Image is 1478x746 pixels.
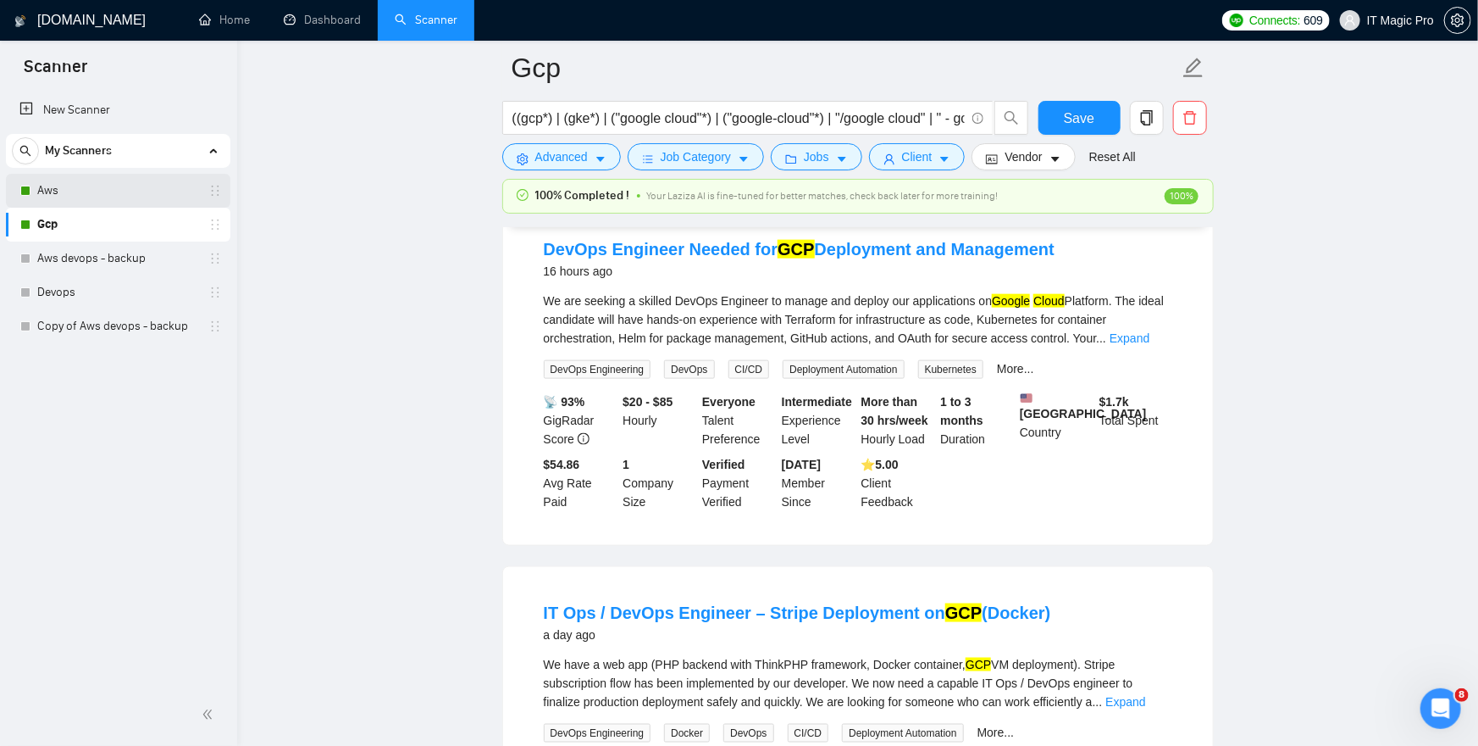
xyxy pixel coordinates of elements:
span: Docker [664,724,710,743]
div: Avg Rate Paid [540,455,620,511]
span: caret-down [595,153,606,165]
b: Everyone [702,395,756,409]
span: Advanced [535,148,588,166]
a: Devops [37,276,198,309]
div: Payment Verified [699,455,778,511]
a: New Scanner [19,93,217,127]
b: Intermediate [782,395,852,409]
button: folderJobscaret-down [771,143,862,170]
span: caret-down [738,153,750,165]
div: Talent Preference [699,392,778,448]
span: DevOps [664,360,714,379]
span: edit [1182,57,1204,79]
span: 8 [1455,688,1469,702]
span: check-circle [517,189,529,201]
span: Jobs [804,148,829,166]
span: Deployment Automation [842,724,963,743]
span: CI/CD [788,724,829,743]
button: barsJob Categorycaret-down [628,143,764,170]
button: setting [1444,7,1471,34]
a: Expand [1110,331,1149,345]
div: Client Feedback [858,455,938,511]
div: GigRadar Score [540,392,620,448]
li: My Scanners [6,134,230,343]
input: Search Freelance Jobs... [512,108,965,129]
img: logo [14,8,26,35]
img: upwork-logo.png [1230,14,1243,27]
b: $54.86 [544,458,580,471]
span: holder [208,286,222,299]
span: search [13,145,38,157]
b: Verified [702,458,745,471]
span: search [995,110,1027,125]
span: Save [1064,108,1094,129]
span: Job Category [661,148,731,166]
span: double-left [202,706,219,723]
li: New Scanner [6,93,230,127]
mark: GCP [778,240,814,259]
b: [GEOGRAPHIC_DATA] [1020,392,1147,420]
img: 🇺🇸 [1021,392,1032,404]
b: [DATE] [782,458,821,471]
span: caret-down [1049,153,1061,165]
mark: Cloud [1033,294,1065,308]
div: We have a web app (PHP backend with ThinkPHP framework, Docker container, VM deployment). Stripe ... [544,655,1172,711]
span: Vendor [1005,148,1042,166]
span: Your Laziza AI is fine-tuned for better matches, check back later for more training! [647,190,999,202]
span: setting [1445,14,1470,27]
b: 1 [623,458,629,471]
span: caret-down [836,153,848,165]
span: copy [1131,110,1163,125]
mark: Google [992,294,1030,308]
span: info-circle [972,113,983,124]
span: DevOps Engineering [544,360,651,379]
span: Client [902,148,933,166]
a: Aws devops - backup [37,242,198,276]
a: dashboardDashboard [284,13,361,27]
span: DevOps Engineering [544,724,651,743]
span: folder [785,153,797,165]
b: $20 - $85 [623,395,673,409]
a: searchScanner [395,13,457,27]
span: CI/CD [728,360,770,379]
span: user [883,153,895,165]
button: search [12,137,39,164]
span: ... [1096,331,1106,345]
button: userClientcaret-down [869,143,966,170]
div: Hourly [619,392,699,448]
b: $ 1.7k [1099,395,1129,409]
span: info-circle [578,433,590,445]
div: Experience Level [778,392,858,448]
iframe: Intercom live chat [1420,688,1461,729]
div: Total Spent [1096,392,1176,448]
span: 100% Completed ! [535,186,630,205]
div: Company Size [619,455,699,511]
mark: GCP [945,604,982,622]
a: IT Ops / DevOps Engineer – Stripe Deployment onGCP(Docker) [544,604,1051,622]
span: caret-down [938,153,950,165]
a: Aws [37,174,198,208]
button: idcardVendorcaret-down [971,143,1075,170]
span: Deployment Automation [783,360,904,379]
div: Member Since [778,455,858,511]
a: More... [977,726,1015,739]
span: idcard [986,153,998,165]
button: copy [1130,101,1164,135]
a: Reset All [1089,148,1136,166]
div: We are seeking a skilled DevOps Engineer to manage and deploy our applications on Platform. The i... [544,292,1172,348]
span: 609 [1304,11,1322,30]
a: homeHome [199,13,250,27]
a: More... [997,362,1034,376]
b: More than 30 hrs/week [861,395,928,427]
div: Duration [937,392,1016,448]
span: setting [517,153,529,165]
a: Copy of Aws devops - backup [37,309,198,343]
span: My Scanners [45,134,112,168]
b: ⭐️ 5.00 [861,458,899,471]
span: 100% [1165,188,1198,204]
span: delete [1174,110,1206,125]
span: ... [1093,695,1103,709]
span: holder [208,218,222,231]
a: Gcp [37,208,198,242]
a: Expand [1105,695,1145,709]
